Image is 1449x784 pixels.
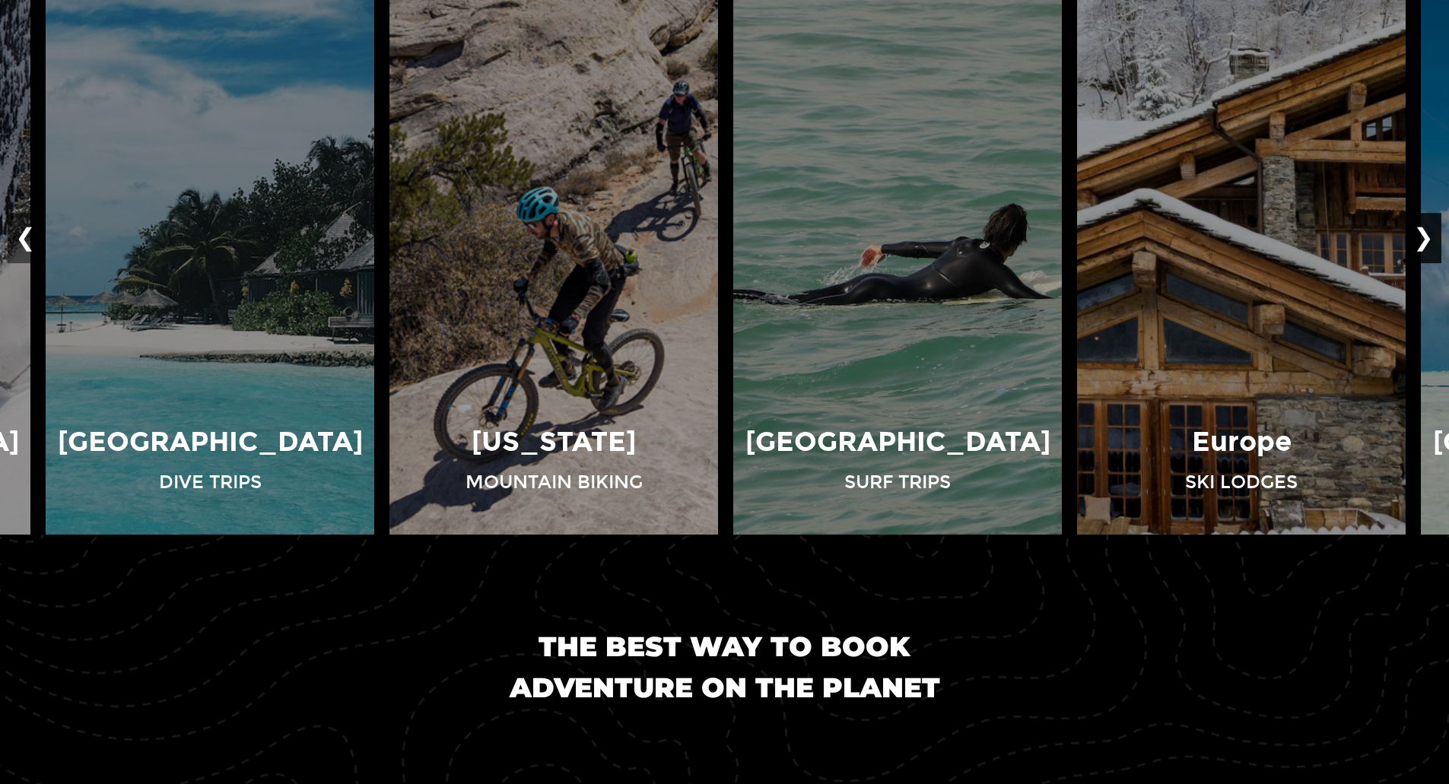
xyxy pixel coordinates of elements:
p: [US_STATE] [472,423,636,462]
p: [GEOGRAPHIC_DATA] [745,423,1050,462]
p: Mountain Biking [466,469,643,495]
p: Surf Trips [844,469,951,495]
button: ❮ [8,213,43,263]
h1: The best way to book adventure on the planet [459,626,991,708]
p: Ski Lodges [1185,469,1298,495]
p: [GEOGRAPHIC_DATA] [58,423,363,462]
button: ❯ [1406,213,1441,263]
p: Dive Trips [159,469,262,495]
p: Europe [1192,423,1292,462]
